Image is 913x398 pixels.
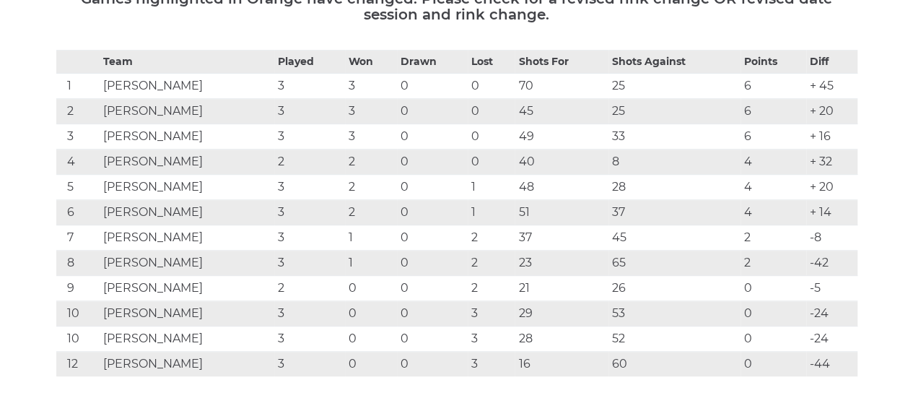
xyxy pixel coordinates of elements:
td: 2 [468,251,515,276]
td: 3 [345,124,397,150]
td: 8 [608,150,741,175]
td: 37 [608,200,741,225]
td: 40 [515,150,608,175]
td: 9 [56,276,100,301]
th: Drawn [397,51,468,74]
td: 0 [468,124,515,150]
td: 3 [274,124,345,150]
td: 0 [397,276,468,301]
td: 45 [608,225,741,251]
td: 2 [274,276,345,301]
td: 0 [468,150,515,175]
td: 45 [515,99,608,124]
td: [PERSON_NAME] [100,276,274,301]
td: 1 [468,200,515,225]
td: 2 [345,150,397,175]
td: 3 [274,99,345,124]
td: 1 [468,175,515,200]
td: + 20 [806,175,857,200]
td: 3 [468,301,515,326]
td: 0 [397,124,468,150]
td: 3 [345,74,397,99]
td: 3 [274,352,345,377]
td: 3 [274,251,345,276]
td: 6 [741,99,807,124]
td: [PERSON_NAME] [100,150,274,175]
td: 3 [274,225,345,251]
td: 2 [468,225,515,251]
th: Team [100,51,274,74]
td: 0 [345,301,397,326]
td: 23 [515,251,608,276]
td: 37 [515,225,608,251]
td: + 45 [806,74,857,99]
td: + 16 [806,124,857,150]
td: -24 [806,326,857,352]
td: 12 [56,352,100,377]
td: 2 [345,200,397,225]
td: [PERSON_NAME] [100,326,274,352]
td: 1 [56,74,100,99]
td: [PERSON_NAME] [100,301,274,326]
td: 2 [468,276,515,301]
td: 4 [741,150,807,175]
td: 5 [56,175,100,200]
th: Played [274,51,345,74]
td: + 32 [806,150,857,175]
td: 0 [397,150,468,175]
td: 2 [274,150,345,175]
td: + 14 [806,200,857,225]
td: 0 [468,99,515,124]
td: 2 [741,251,807,276]
td: 51 [515,200,608,225]
th: Won [345,51,397,74]
td: 3 [274,74,345,99]
td: [PERSON_NAME] [100,175,274,200]
td: 3 [274,175,345,200]
td: 3 [274,301,345,326]
td: 25 [608,99,741,124]
td: -8 [806,225,857,251]
td: 0 [345,326,397,352]
td: 0 [397,225,468,251]
td: 0 [741,352,807,377]
td: 0 [397,352,468,377]
td: [PERSON_NAME] [100,251,274,276]
td: 25 [608,74,741,99]
td: 52 [608,326,741,352]
td: 0 [397,99,468,124]
td: 0 [741,276,807,301]
td: 0 [468,74,515,99]
td: 10 [56,326,100,352]
td: [PERSON_NAME] [100,352,274,377]
td: 0 [397,74,468,99]
td: 4 [741,175,807,200]
td: 0 [345,276,397,301]
td: 29 [515,301,608,326]
td: 0 [397,326,468,352]
th: Points [741,51,807,74]
td: -24 [806,301,857,326]
td: -42 [806,251,857,276]
td: 48 [515,175,608,200]
td: 3 [468,352,515,377]
td: 3 [56,124,100,150]
td: 28 [515,326,608,352]
td: 4 [56,150,100,175]
td: 0 [397,251,468,276]
td: 0 [397,175,468,200]
td: 0 [741,301,807,326]
td: 6 [741,74,807,99]
td: -44 [806,352,857,377]
td: [PERSON_NAME] [100,124,274,150]
td: + 20 [806,99,857,124]
td: 28 [608,175,741,200]
th: Lost [468,51,515,74]
td: 0 [397,200,468,225]
td: 4 [741,200,807,225]
td: [PERSON_NAME] [100,225,274,251]
td: 3 [274,200,345,225]
td: 10 [56,301,100,326]
td: 1 [345,225,397,251]
td: 26 [608,276,741,301]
